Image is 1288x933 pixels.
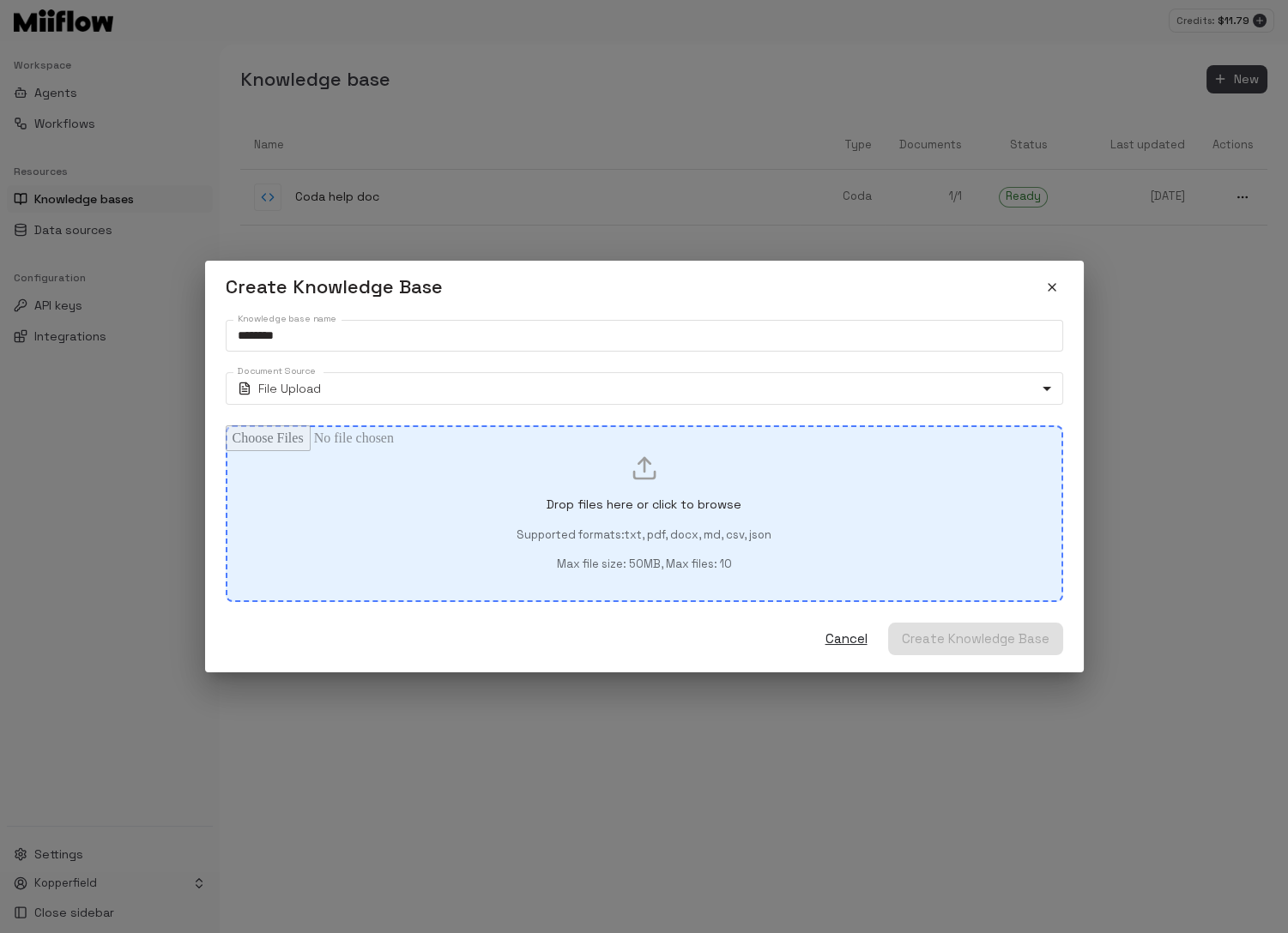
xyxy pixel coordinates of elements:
button: Cancel [819,623,874,655]
label: Knowledge base name [238,312,336,325]
p: Supported formats: txt, pdf, docx, md, csv, json [517,527,771,544]
label: Document Source [238,364,316,377]
h5: Create Knowledge Base [226,274,443,299]
p: Drop files here or click to browse [547,496,741,514]
span: File Upload [258,380,321,397]
label: Drop files here or click to browseSupported formats:txt, pdf, docx, md, csv, jsonMax file size: 5... [226,425,1063,602]
p: Max file size: 50MB, Max files: 10 [557,557,732,573]
button: close [1041,276,1063,298]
